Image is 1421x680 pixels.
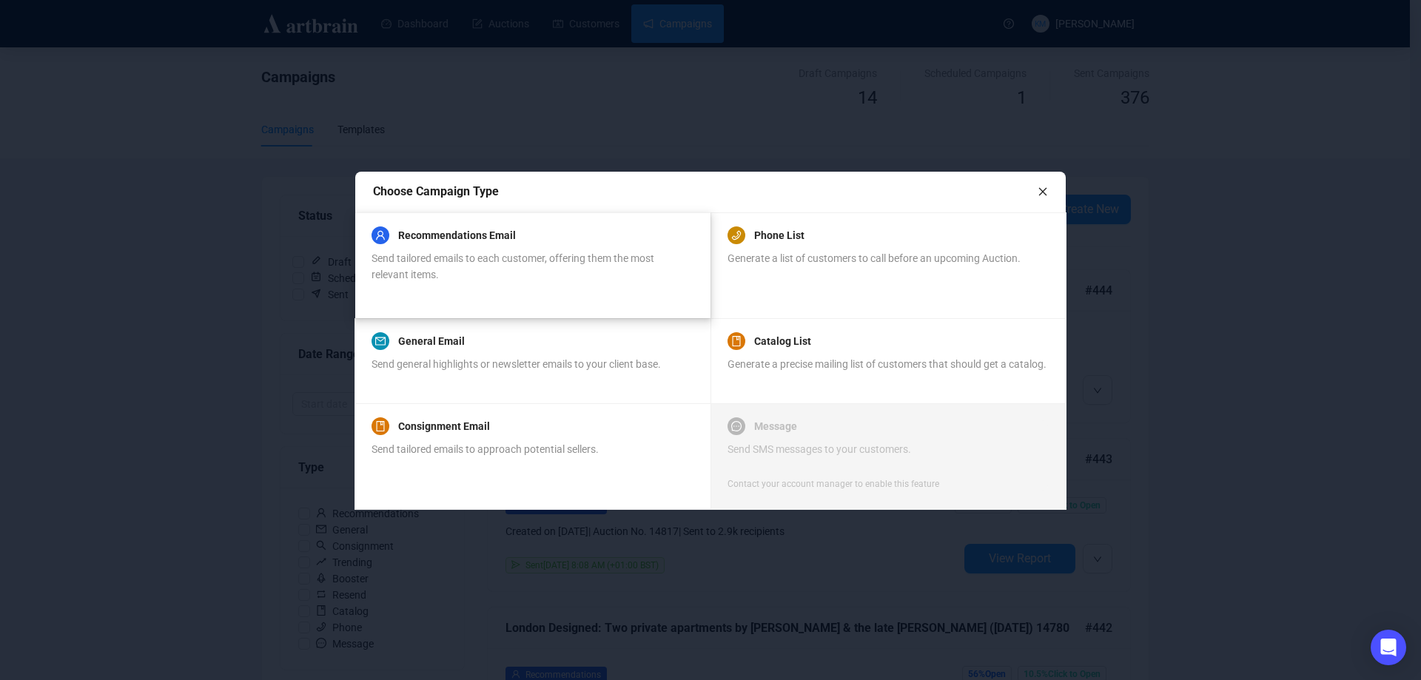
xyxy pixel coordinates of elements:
span: Send SMS messages to your customers. [728,443,911,455]
span: message [731,421,742,431]
span: user [375,230,386,240]
span: mail [375,336,386,346]
a: Catalog List [754,332,811,350]
span: close [1038,186,1048,197]
span: phone [731,230,742,240]
span: Send general highlights or newsletter emails to your client base. [372,358,661,370]
span: book [731,336,742,346]
span: Generate a precise mailing list of customers that should get a catalog. [728,358,1047,370]
a: Phone List [754,226,804,244]
span: Send tailored emails to each customer, offering them the most relevant items. [372,252,654,280]
div: Contact your account manager to enable this feature [728,477,939,491]
a: Consignment Email [398,417,490,435]
span: Send tailored emails to approach potential sellers. [372,443,599,455]
a: Recommendations Email [398,226,516,244]
div: Open Intercom Messenger [1371,630,1406,665]
span: Generate a list of customers to call before an upcoming Auction. [728,252,1021,264]
a: General Email [398,332,465,350]
span: book [375,421,386,431]
a: Message [754,417,797,435]
div: Choose Campaign Type [373,182,1038,201]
